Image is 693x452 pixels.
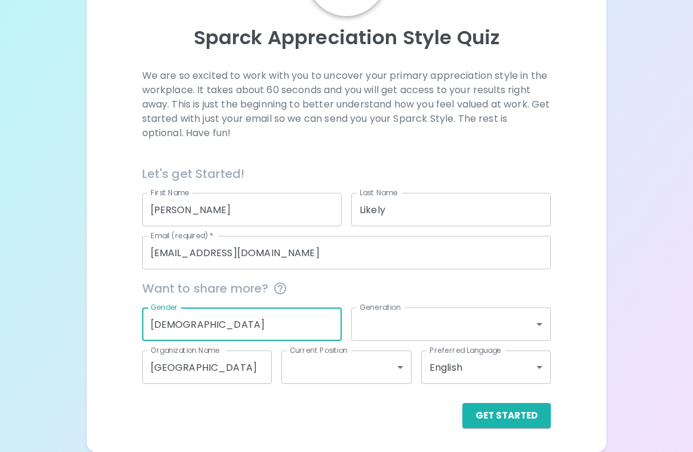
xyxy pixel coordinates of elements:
h6: Let's get Started! [142,164,551,183]
label: Generation [360,302,401,312]
label: Organization Name [151,345,220,355]
label: Last Name [360,187,397,198]
span: Want to share more? [142,279,551,298]
label: Current Position [290,345,348,355]
label: Gender [151,302,178,312]
p: We are so excited to work with you to uncover your primary appreciation style in the workplace. I... [142,69,551,140]
p: Sparck Appreciation Style Quiz [101,26,592,50]
svg: This information is completely confidential and only used for aggregated appreciation studies at ... [273,281,287,296]
label: Email (required) [151,230,214,241]
label: First Name [151,187,189,198]
div: English [421,350,551,384]
label: Preferred Language [430,345,501,355]
button: Get Started [462,403,551,428]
